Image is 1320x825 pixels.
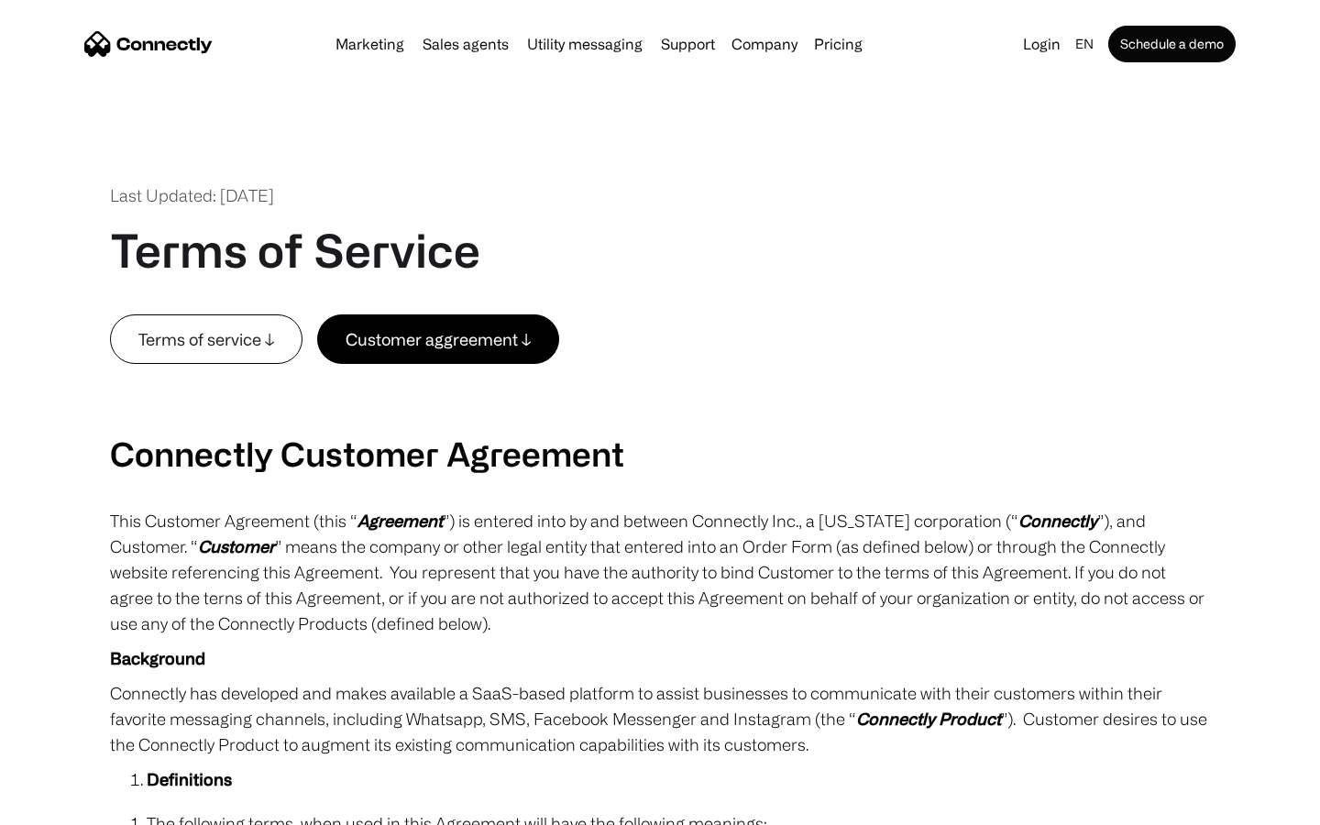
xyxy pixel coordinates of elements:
[37,793,110,819] ul: Language list
[654,37,722,51] a: Support
[110,183,274,208] div: Last Updated: [DATE]
[18,791,110,819] aside: Language selected: English
[520,37,650,51] a: Utility messaging
[147,770,232,788] strong: Definitions
[357,511,443,530] em: Agreement
[1016,31,1068,57] a: Login
[1018,511,1097,530] em: Connectly
[856,709,1001,728] em: Connectly Product
[1075,31,1094,57] div: en
[807,37,870,51] a: Pricing
[110,680,1210,757] p: Connectly has developed and makes available a SaaS-based platform to assist businesses to communi...
[346,326,531,352] div: Customer aggreement ↓
[415,37,516,51] a: Sales agents
[731,31,797,57] div: Company
[1108,26,1236,62] a: Schedule a demo
[328,37,412,51] a: Marketing
[110,399,1210,424] p: ‍
[110,508,1210,636] p: This Customer Agreement (this “ ”) is entered into by and between Connectly Inc., a [US_STATE] co...
[198,537,275,555] em: Customer
[110,223,480,278] h1: Terms of Service
[138,326,274,352] div: Terms of service ↓
[110,364,1210,390] p: ‍
[110,649,205,667] strong: Background
[110,434,1210,473] h2: Connectly Customer Agreement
